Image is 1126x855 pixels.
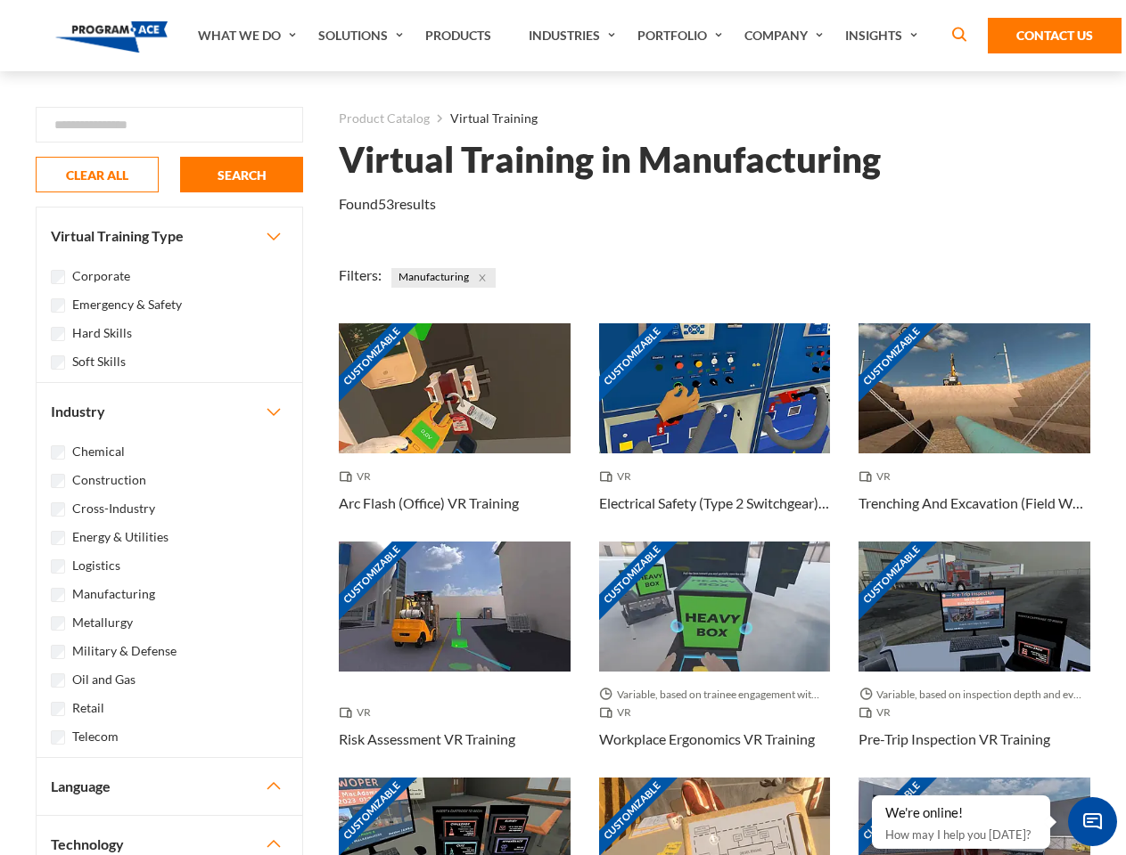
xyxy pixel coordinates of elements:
p: How may I help you [DATE]? [885,824,1037,845]
span: Variable, based on inspection depth and event interaction. [859,686,1090,704]
a: Product Catalog [339,107,430,130]
input: Manufacturing [51,588,65,602]
label: Soft Skills [72,352,126,371]
h3: Arc Flash (Office) VR Training [339,493,519,514]
input: Telecom [51,730,65,745]
h3: Risk Assessment VR Training [339,729,515,750]
a: Customizable Thumbnail - Trenching And Excavation (Field Work) VR Training VR Trenching And Excav... [859,323,1090,541]
input: Military & Defense [51,645,65,659]
input: Chemical [51,445,65,460]
em: 53 [378,195,394,212]
button: Virtual Training Type [37,208,302,265]
label: Logistics [72,556,120,575]
label: Emergency & Safety [72,295,182,314]
label: Corporate [72,266,130,286]
input: Logistics [51,559,65,574]
label: Cross-Industry [72,499,155,518]
label: Manufacturing [72,584,155,604]
input: Retail [51,702,65,716]
h1: Virtual Training in Manufacturing [339,144,881,175]
a: Customizable Thumbnail - Electrical Safety (Type 2 Switchgear) VR Training VR Electrical Safety (... [599,323,831,541]
span: VR [859,468,898,485]
h3: Workplace Ergonomics VR Training [599,729,815,750]
span: VR [599,704,638,721]
h3: Pre-Trip Inspection VR Training [859,729,1050,750]
img: Program-Ace [55,21,168,53]
label: Construction [72,470,146,490]
input: Emergency & Safety [51,298,65,313]
span: VR [599,468,638,485]
label: Chemical [72,442,125,461]
span: VR [339,468,378,485]
label: Hard Skills [72,323,132,343]
label: Military & Defense [72,641,177,661]
input: Energy & Utilities [51,531,65,545]
input: Construction [51,474,65,488]
input: Hard Skills [51,327,65,341]
h3: Electrical Safety (Type 2 Switchgear) VR Training [599,493,831,514]
span: Filters: [339,266,382,283]
button: Language [37,758,302,815]
span: Variable, based on trainee engagement with exercises. [599,686,831,704]
a: Customizable Thumbnail - Pre-Trip Inspection VR Training Variable, based on inspection depth and ... [859,541,1090,778]
span: Manufacturing [391,268,496,288]
nav: breadcrumb [339,107,1090,130]
label: Metallurgy [72,613,133,632]
a: Contact Us [988,18,1122,53]
label: Energy & Utilities [72,527,168,547]
input: Soft Skills [51,355,65,370]
button: CLEAR ALL [36,157,159,192]
button: Close [473,268,492,288]
li: Virtual Training [430,107,538,130]
button: Industry [37,383,302,440]
input: Corporate [51,270,65,284]
h3: Trenching And Excavation (Field Work) VR Training [859,493,1090,514]
a: Customizable Thumbnail - Arc Flash (Office) VR Training VR Arc Flash (Office) VR Training [339,323,571,541]
label: Telecom [72,727,119,746]
input: Cross-Industry [51,502,65,517]
span: VR [339,704,378,721]
input: Metallurgy [51,616,65,631]
div: We're online! [885,804,1037,822]
a: Customizable Thumbnail - Risk Assessment VR Training VR Risk Assessment VR Training [339,541,571,778]
span: Chat Widget [1068,797,1117,846]
p: Found results [339,193,436,215]
label: Oil and Gas [72,670,136,689]
input: Oil and Gas [51,673,65,688]
span: VR [859,704,898,721]
label: Retail [72,698,104,718]
a: Customizable Thumbnail - Workplace Ergonomics VR Training Variable, based on trainee engagement w... [599,541,831,778]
